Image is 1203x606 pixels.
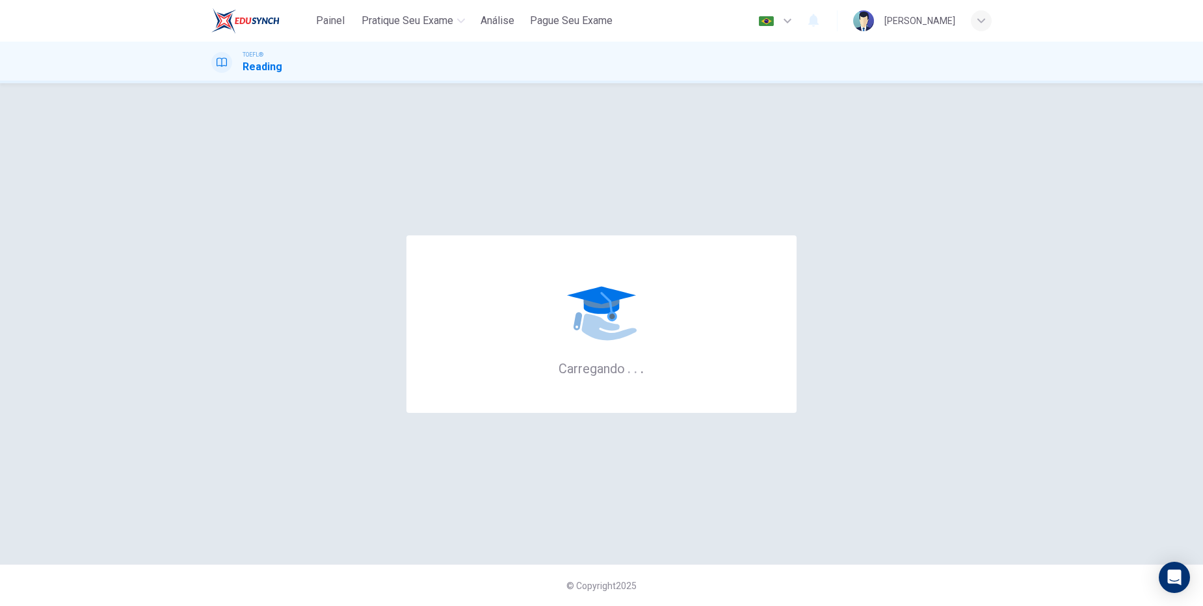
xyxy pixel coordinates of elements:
[211,8,310,34] a: EduSynch logo
[481,13,514,29] span: Análise
[356,9,470,33] button: Pratique seu exame
[884,13,955,29] div: [PERSON_NAME]
[566,581,637,591] span: © Copyright 2025
[475,9,520,33] button: Análise
[362,13,453,29] span: Pratique seu exame
[310,9,351,33] button: Painel
[1159,562,1190,593] div: Open Intercom Messenger
[559,360,644,376] h6: Carregando
[530,13,613,29] span: Pague Seu Exame
[525,9,618,33] button: Pague Seu Exame
[211,8,280,34] img: EduSynch logo
[243,59,282,75] h1: Reading
[633,356,638,378] h6: .
[853,10,874,31] img: Profile picture
[758,16,774,26] img: pt
[640,356,644,378] h6: .
[316,13,345,29] span: Painel
[243,50,263,59] span: TOEFL®
[627,356,631,378] h6: .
